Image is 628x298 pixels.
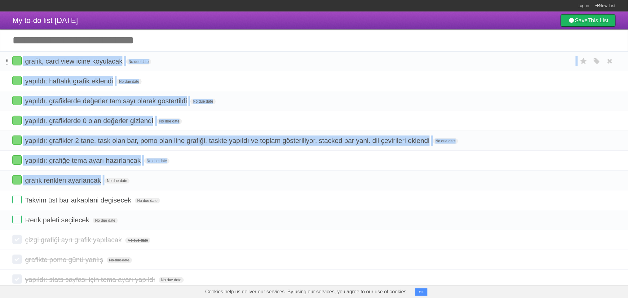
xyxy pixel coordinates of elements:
[25,137,431,145] span: yapıldı: grafikler 2 tane. task olan bar, pomo olan line grafiği. taskte yapıldı ve toplam göster...
[12,274,22,284] label: Done
[561,14,616,27] a: SaveThis List
[12,175,22,185] label: Done
[12,76,22,85] label: Done
[12,96,22,105] label: Done
[12,56,22,65] label: Done
[578,56,590,66] label: Star task
[433,138,458,144] span: No due date
[25,176,103,184] span: grafik renkleri ayarlancak
[25,57,124,65] span: grafik, card view içine koyulacak
[125,238,150,243] span: No due date
[25,77,115,85] span: yapıldı: haftalık grafik eklendi
[117,79,142,84] span: No due date
[12,16,78,24] span: My to-do list [DATE]
[157,118,182,124] span: No due date
[25,216,91,224] span: Renk paleti seçilecek
[199,286,414,298] span: Cookies help us deliver our services. By using our services, you agree to our use of cookies.
[12,116,22,125] label: Done
[107,257,132,263] span: No due date
[25,236,123,244] span: çizgi grafiği ayrı grafik yapılacak
[126,59,151,64] span: No due date
[25,196,133,204] span: Takvim üst bar arkaplani degisecek
[135,198,160,203] span: No due date
[104,178,130,184] span: No due date
[25,256,105,264] span: grafikte pomo günü yanlış
[588,17,608,24] b: This List
[144,158,169,164] span: No due date
[12,255,22,264] label: Done
[12,235,22,244] label: Done
[12,195,22,204] label: Done
[415,288,427,296] button: OK
[25,276,157,283] span: yapıldı: stats sayfası için tema ayarı yapıldı
[25,117,155,125] span: yapıldı. grafiklerde 0 olan değerler gizlendi
[159,277,184,283] span: No due date
[25,97,188,105] span: yapıldı. grafiklerde değerler tam sayı olarak göstertildi
[25,157,142,164] span: yapıldı: grafiğe tema ayarı hazırlancak
[12,136,22,145] label: Done
[12,215,22,224] label: Done
[190,99,215,104] span: No due date
[93,218,118,223] span: No due date
[12,155,22,165] label: Done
